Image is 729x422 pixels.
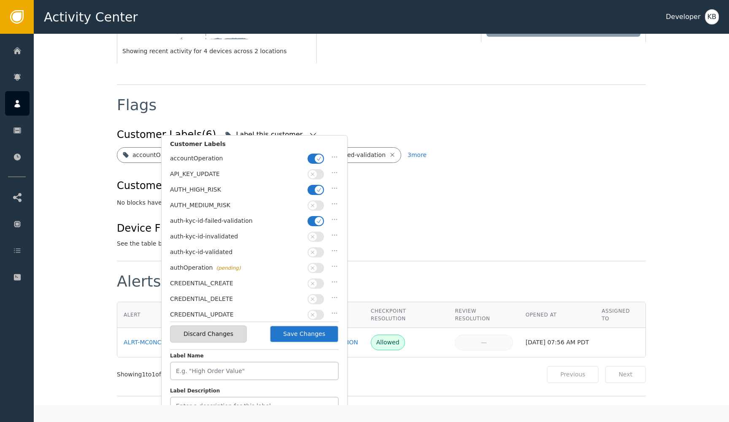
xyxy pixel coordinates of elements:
[117,221,344,236] div: Device Flags (2)
[117,97,157,113] div: Flags
[519,302,595,328] th: Opened At
[170,248,303,257] div: auth-kyc-id-validated
[122,47,311,56] div: Showing recent activity for 4 devices across 2 locations
[132,151,185,160] div: accountOperation
[124,338,184,347] a: ALRT-MC0NCJJL4YQ5
[117,178,216,193] div: Customer Blocks (0)
[595,302,645,328] th: Assigned To
[170,232,303,241] div: auth-kyc-id-invalidated
[170,295,303,303] div: CREDENTIAL_DELETE
[117,370,185,379] div: Showing 1 to 1 of 1 results
[170,154,303,163] div: accountOperation
[236,130,305,140] div: Label this customer
[44,8,138,27] span: Activity Center
[408,147,427,163] button: 3more
[270,325,339,343] button: Save Changes
[117,127,216,142] div: Customer Labels (6)
[170,325,247,343] button: Discard Changes
[364,302,449,328] th: Checkpoint Resolution
[170,216,303,225] div: auth-kyc-id-failed-validation
[170,263,303,272] div: authOperation
[705,9,719,24] button: KB
[170,279,303,288] div: CREDENTIAL_CREATE
[448,302,519,328] th: Review Resolution
[170,170,303,179] div: API_KEY_UPDATE
[117,274,187,289] div: Alerts (1)
[170,387,339,397] label: Label Description
[170,362,339,380] input: E.g. "High Order Value"
[216,265,241,271] span: (pending)
[170,352,339,362] label: Label Name
[526,338,589,347] div: [DATE] 07:56 AM PDT
[170,140,339,153] div: Customer Labels
[117,302,190,328] th: Alert
[117,239,344,248] div: See the table below for details on device flags associated with this customer
[170,397,339,415] input: Enter a description for this label
[117,198,646,207] div: No blocks have been applied to this customer
[170,310,303,319] div: CREDENTIAL_UPDATE
[223,125,319,144] button: Label this customer
[170,201,303,210] div: AUTH_MEDIUM_RISK
[666,12,700,22] div: Developer
[460,338,507,347] div: —
[170,185,303,194] div: AUTH_HIGH_RISK
[376,338,400,347] div: Allowed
